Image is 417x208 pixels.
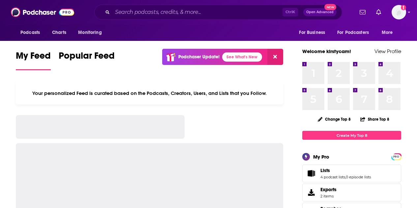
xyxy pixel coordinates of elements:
[333,26,378,39] button: open menu
[392,5,406,19] span: Logged in as kirstycam
[16,26,48,39] button: open menu
[320,175,345,179] a: 4 podcast lists
[48,26,70,39] a: Charts
[401,5,406,10] svg: Add a profile image
[320,187,337,193] span: Exports
[374,48,401,54] a: View Profile
[305,169,318,178] a: Lists
[320,194,337,198] span: 2 items
[360,113,390,126] button: Share Top 8
[59,50,115,70] a: Popular Feed
[74,26,110,39] button: open menu
[382,28,393,37] span: More
[314,115,355,123] button: Change Top 8
[303,8,337,16] button: Open AdvancedNew
[16,82,283,104] div: Your personalized Feed is curated based on the Podcasts, Creators, Users, and Lists that you Follow.
[313,154,329,160] div: My Pro
[337,28,369,37] span: For Podcasters
[112,7,283,17] input: Search podcasts, credits, & more...
[52,28,66,37] span: Charts
[320,167,371,173] a: Lists
[302,164,401,182] span: Lists
[222,52,262,62] a: See What's New
[20,28,40,37] span: Podcasts
[16,50,51,70] a: My Feed
[302,131,401,140] a: Create My Top 8
[357,7,368,18] a: Show notifications dropdown
[306,11,334,14] span: Open Advanced
[294,26,333,39] button: open menu
[346,175,371,179] a: 0 episode lists
[59,50,115,65] span: Popular Feed
[377,26,401,39] button: open menu
[283,8,298,16] span: Ctrl K
[11,6,74,18] img: Podchaser - Follow, Share and Rate Podcasts
[94,5,342,20] div: Search podcasts, credits, & more...
[392,5,406,19] button: Show profile menu
[392,154,400,159] a: PRO
[324,4,336,10] span: New
[299,28,325,37] span: For Business
[305,188,318,197] span: Exports
[320,167,330,173] span: Lists
[302,48,351,54] a: Welcome kirstycam!
[392,5,406,19] img: User Profile
[302,184,401,201] a: Exports
[373,7,384,18] a: Show notifications dropdown
[78,28,102,37] span: Monitoring
[178,54,220,60] p: Podchaser Update!
[16,50,51,65] span: My Feed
